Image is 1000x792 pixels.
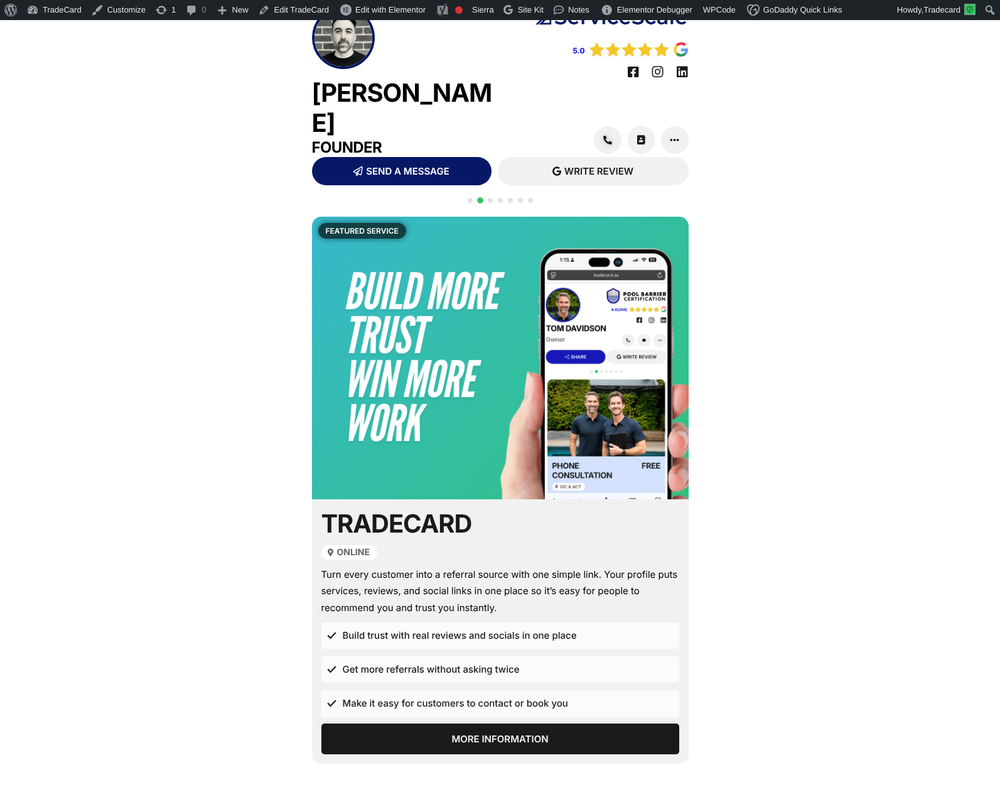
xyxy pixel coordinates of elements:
[528,198,533,203] span: Go to slide 7
[321,724,679,754] a: More Information
[326,224,399,237] p: Featured Service
[923,5,960,14] span: Tradecard
[343,695,568,712] span: Make it easy for customers to contact or book you
[343,661,520,678] span: Get more referrals without asking twice
[573,46,585,55] a: 5.0
[468,198,473,203] span: Go to slide 1
[477,197,483,203] span: Go to slide 2
[321,567,679,616] div: Turn every customer into a referral source with one simple link. Your profile puts services, revi...
[518,5,544,14] span: Site Kit
[451,734,548,744] span: More Information
[312,157,492,185] a: SEND A MESSAGE
[343,627,577,644] span: Build trust with real reviews and socials in one place
[564,166,633,176] span: WRITE REVIEW
[498,157,689,185] a: WRITE REVIEW
[455,6,463,14] div: Focus keyphrase not set
[337,548,370,557] span: Online
[321,509,679,539] h2: TRADECARD
[488,198,493,203] span: Go to slide 3
[498,198,503,203] span: Go to slide 4
[518,198,523,203] span: Go to slide 6
[312,78,500,138] h2: [PERSON_NAME]
[355,5,426,14] span: Edit with Elementor
[312,138,500,157] h3: Founder
[366,166,449,176] span: SEND A MESSAGE
[508,198,513,203] span: Go to slide 5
